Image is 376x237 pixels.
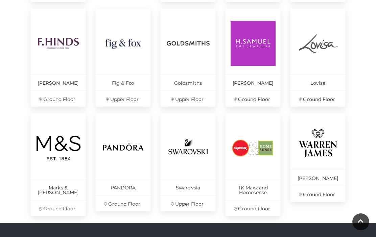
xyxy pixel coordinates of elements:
p: [PERSON_NAME] [31,74,86,90]
p: [PERSON_NAME] [290,169,345,186]
p: Lovisa [290,74,345,90]
p: Fig & Fox [96,74,150,90]
a: TK Maxx and Homesense Ground Floor [226,113,280,216]
p: Upper Floor [161,195,215,211]
p: Ground Floor [290,186,345,202]
p: Ground Floor [226,90,280,107]
p: Ground Floor [31,200,86,216]
a: [PERSON_NAME] Ground Floor [290,113,345,202]
p: Upper Floor [96,90,150,107]
a: Fig & Fox Upper Floor [96,9,150,107]
a: [PERSON_NAME] Ground Floor [31,9,86,107]
p: [PERSON_NAME] [226,74,280,90]
a: Swarovski Upper Floor [161,113,215,211]
p: Ground Floor [96,195,150,211]
p: Ground Floor [226,200,280,216]
p: Goldsmiths [161,74,215,90]
p: Upper Floor [161,90,215,107]
a: PANDORA Ground Floor [96,113,150,211]
p: Ground Floor [31,90,86,107]
p: TK Maxx and Homesense [226,179,280,200]
p: PANDORA [96,179,150,195]
p: Swarovski [161,179,215,195]
a: [PERSON_NAME] Ground Floor [226,9,280,107]
a: Marks & [PERSON_NAME] Ground Floor [31,113,86,216]
a: Goldsmiths Upper Floor [161,9,215,107]
p: Marks & [PERSON_NAME] [31,179,86,200]
a: Lovisa Ground Floor [290,9,345,107]
p: Ground Floor [290,90,345,107]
